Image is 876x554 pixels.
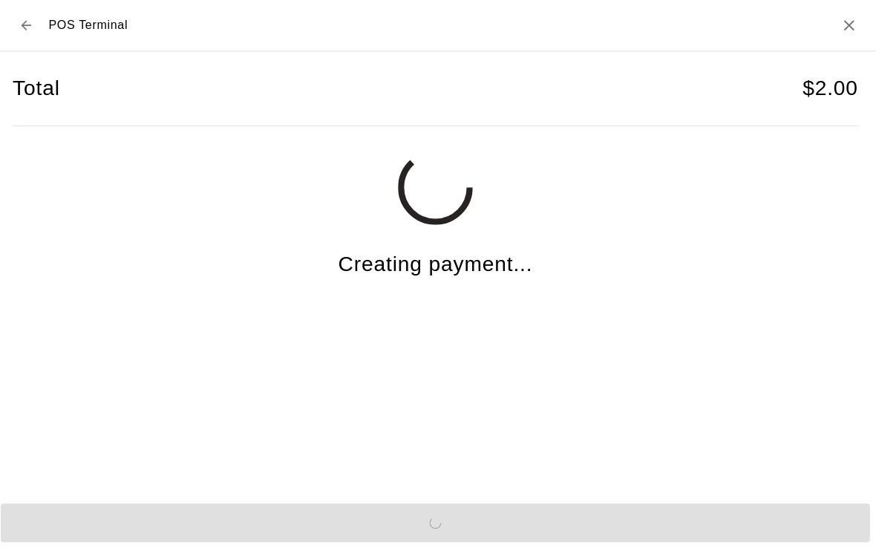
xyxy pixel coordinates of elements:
h4: $ 2.00 [803,75,858,101]
button: Back to checkout [18,12,45,39]
h4: Total [18,75,65,101]
button: Close [840,16,858,34]
h4: Creating payment... [341,250,535,276]
div: POS Terminal [18,12,132,39]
